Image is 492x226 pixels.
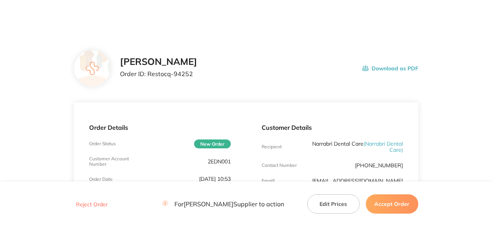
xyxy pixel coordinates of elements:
[309,141,403,153] p: Narrabri Dental Care
[199,176,231,182] p: [DATE] 10:53
[162,200,284,207] p: For [PERSON_NAME] Supplier to action
[362,56,418,80] button: Download as PDF
[120,56,197,67] h2: [PERSON_NAME]
[120,70,197,77] p: Order ID: Restocq- 94252
[40,11,117,24] a: Restocq logo
[208,158,231,165] p: 2EDN001
[366,194,418,213] button: Accept Order
[89,177,113,182] p: Order Date
[74,201,110,207] button: Reject Order
[89,156,136,167] p: Customer Account Number
[40,11,117,22] img: Restocq logo
[262,144,282,150] p: Recipient
[355,162,403,168] p: [PHONE_NUMBER]
[89,141,116,146] p: Order Status
[307,194,360,213] button: Edit Prices
[312,177,403,184] a: [EMAIL_ADDRESS][DOMAIN_NAME]
[364,140,403,153] span: ( Narrabri Dental Care )
[262,178,275,184] p: Emaill
[262,163,297,168] p: Contact Number
[262,124,403,131] p: Customer Details
[89,124,230,131] p: Order Details
[194,139,231,148] span: New Order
